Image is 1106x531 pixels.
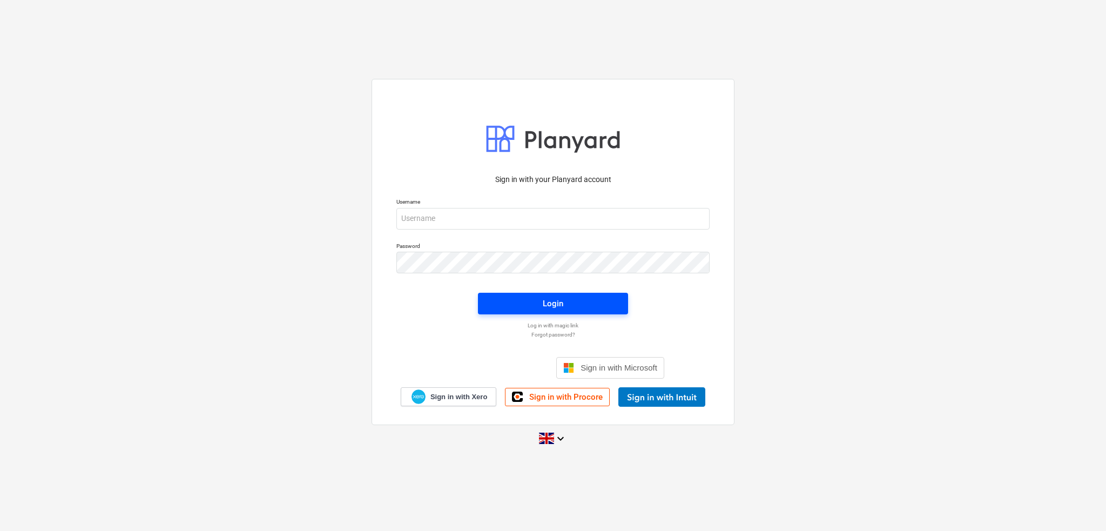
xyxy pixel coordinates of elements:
[554,432,567,445] i: keyboard_arrow_down
[396,208,710,230] input: Username
[391,331,715,338] a: Forgot password?
[430,392,487,402] span: Sign in with Xero
[529,392,603,402] span: Sign in with Procore
[581,363,657,372] span: Sign in with Microsoft
[505,388,610,406] a: Sign in with Procore
[478,293,628,314] button: Login
[396,243,710,252] p: Password
[543,297,563,311] div: Login
[412,389,426,404] img: Xero logo
[391,322,715,329] a: Log in with magic link
[436,356,553,380] iframe: Knappen Logga in med Google
[401,387,497,406] a: Sign in with Xero
[396,174,710,185] p: Sign in with your Planyard account
[563,362,574,373] img: Microsoft logo
[396,198,710,207] p: Username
